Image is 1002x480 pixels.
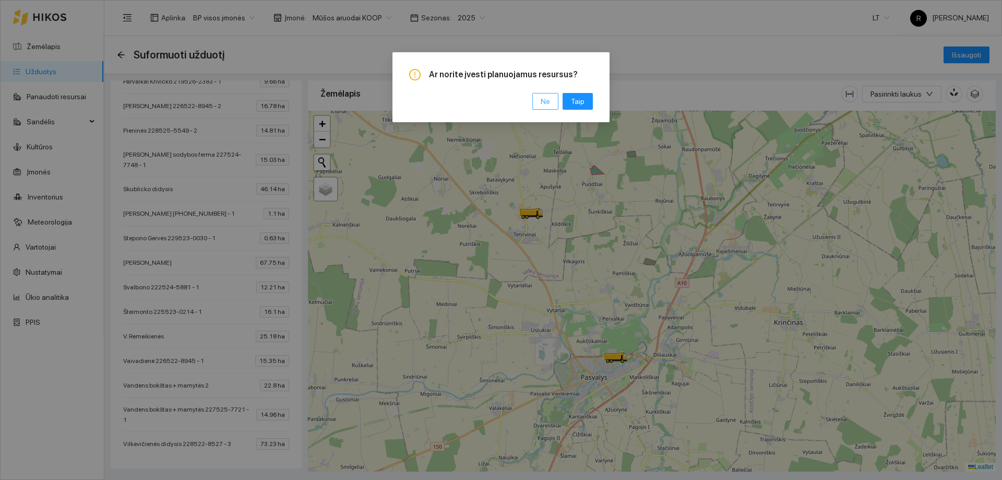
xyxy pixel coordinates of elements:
button: Ne [532,93,558,110]
span: Taip [571,96,584,107]
span: exclamation-circle [409,69,421,80]
span: Ar norite įvesti planuojamus resursus? [429,69,593,80]
button: Taip [563,93,593,110]
span: Ne [541,96,550,107]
